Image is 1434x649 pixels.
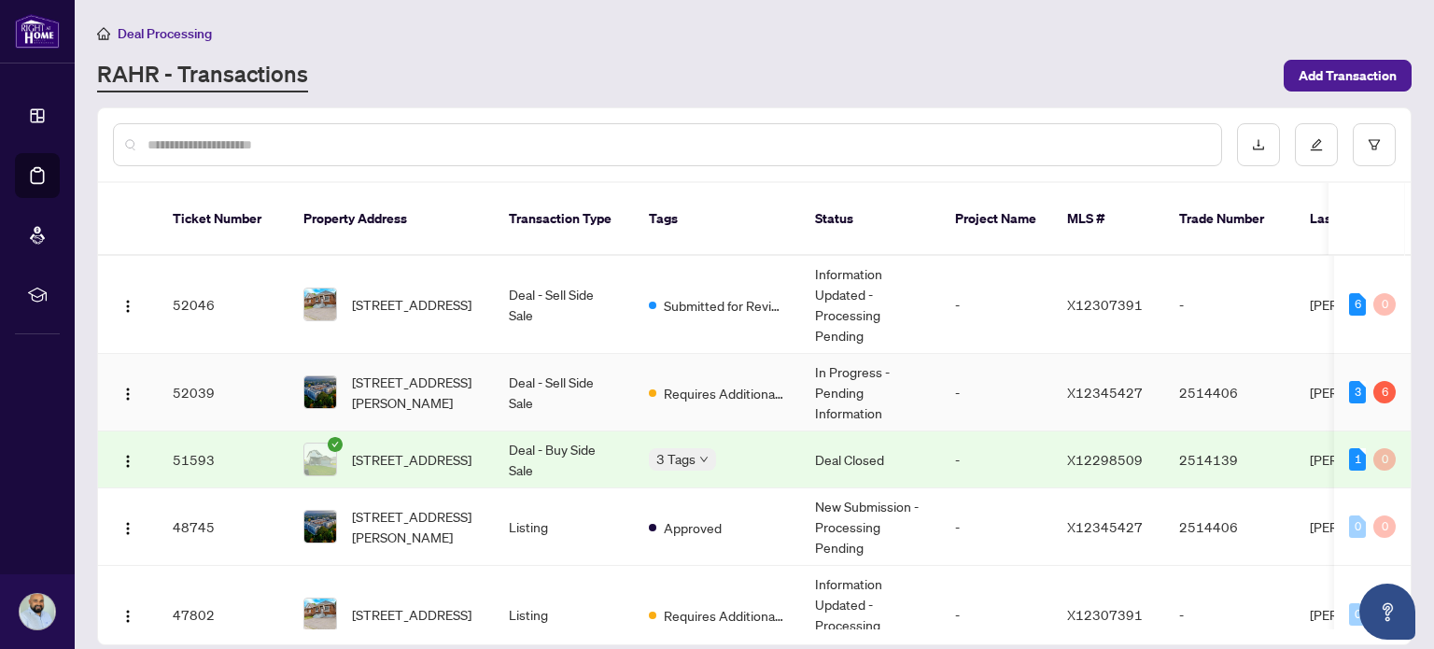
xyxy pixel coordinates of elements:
img: Logo [120,609,135,624]
a: RAHR - Transactions [97,59,308,92]
span: [STREET_ADDRESS] [352,294,471,315]
button: Open asap [1359,584,1415,640]
span: X12298509 [1067,451,1143,468]
span: Requires Additional Docs [664,383,785,403]
div: 0 [1373,448,1396,471]
td: Information Updated - Processing Pending [800,256,940,354]
td: 51593 [158,431,288,488]
img: Logo [120,454,135,469]
span: down [699,455,709,464]
span: [STREET_ADDRESS][PERSON_NAME] [352,506,479,547]
td: 48745 [158,488,288,566]
span: [STREET_ADDRESS][PERSON_NAME] [352,372,479,413]
div: 0 [1373,515,1396,538]
button: Logo [113,289,143,319]
th: Transaction Type [494,183,634,256]
img: logo [15,14,60,49]
div: 3 [1349,381,1366,403]
button: filter [1353,123,1396,166]
th: MLS # [1052,183,1164,256]
img: thumbnail-img [304,511,336,543]
td: 2514406 [1164,354,1295,431]
img: thumbnail-img [304,376,336,408]
span: check-circle [328,437,343,452]
span: Add Transaction [1299,61,1397,91]
button: download [1237,123,1280,166]
div: 6 [1373,381,1396,403]
img: Logo [120,299,135,314]
span: filter [1368,138,1381,151]
div: 0 [1373,293,1396,316]
td: Deal - Buy Side Sale [494,431,634,488]
img: Profile Icon [20,594,55,629]
span: Requires Additional Docs [664,605,785,626]
span: Approved [664,517,722,538]
button: Logo [113,444,143,474]
button: Logo [113,512,143,542]
img: thumbnail-img [304,444,336,475]
td: 52046 [158,256,288,354]
span: [STREET_ADDRESS] [352,604,471,625]
th: Status [800,183,940,256]
td: 2514406 [1164,488,1295,566]
span: Submitted for Review [664,295,785,316]
td: - [940,488,1052,566]
td: Deal - Sell Side Sale [494,256,634,354]
img: Logo [120,387,135,402]
button: Logo [113,377,143,407]
th: Tags [634,183,800,256]
div: 6 [1349,293,1366,316]
td: - [940,354,1052,431]
img: Logo [120,521,135,536]
span: X12307391 [1067,296,1143,313]
td: In Progress - Pending Information [800,354,940,431]
th: Project Name [940,183,1052,256]
th: Ticket Number [158,183,288,256]
button: Logo [113,600,143,629]
span: X12345427 [1067,518,1143,535]
div: 0 [1349,515,1366,538]
td: 2514139 [1164,431,1295,488]
td: - [1164,256,1295,354]
img: thumbnail-img [304,599,336,630]
td: New Submission - Processing Pending [800,488,940,566]
span: edit [1310,138,1323,151]
th: Property Address [288,183,494,256]
td: Listing [494,488,634,566]
button: Add Transaction [1284,60,1412,92]
span: 3 Tags [656,448,696,470]
div: 1 [1349,448,1366,471]
span: [STREET_ADDRESS] [352,449,471,470]
td: 52039 [158,354,288,431]
img: thumbnail-img [304,289,336,320]
td: - [940,431,1052,488]
span: X12345427 [1067,384,1143,401]
td: Deal Closed [800,431,940,488]
span: download [1252,138,1265,151]
td: - [940,256,1052,354]
span: Deal Processing [118,25,212,42]
span: home [97,27,110,40]
button: edit [1295,123,1338,166]
th: Trade Number [1164,183,1295,256]
span: X12307391 [1067,606,1143,623]
td: Deal - Sell Side Sale [494,354,634,431]
div: 0 [1349,603,1366,626]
